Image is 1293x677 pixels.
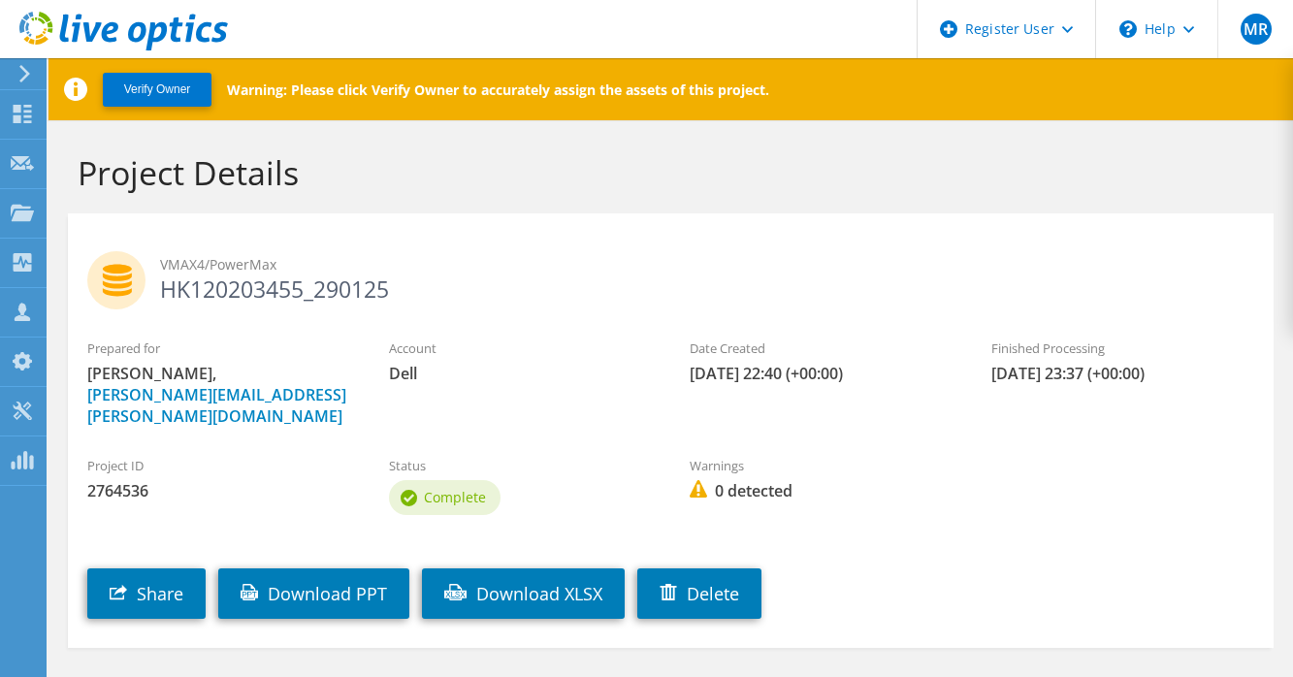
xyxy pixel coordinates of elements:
[991,338,1254,358] label: Finished Processing
[160,254,1254,275] span: VMAX4/PowerMax
[87,384,346,427] a: [PERSON_NAME][EMAIL_ADDRESS][PERSON_NAME][DOMAIN_NAME]
[87,338,350,358] label: Prepared for
[389,363,652,384] span: Dell
[424,488,486,506] span: Complete
[87,568,206,619] a: Share
[227,81,769,99] p: Warning: Please click Verify Owner to accurately assign the assets of this project.
[218,568,409,619] a: Download PPT
[103,73,211,107] button: Verify Owner
[87,251,1254,300] h2: HK120203455_290125
[422,568,625,619] a: Download XLSX
[87,480,350,501] span: 2764536
[389,338,652,358] label: Account
[78,152,1254,193] h1: Project Details
[690,456,953,475] label: Warnings
[87,456,350,475] label: Project ID
[690,363,953,384] span: [DATE] 22:40 (+00:00)
[991,363,1254,384] span: [DATE] 23:37 (+00:00)
[389,456,652,475] label: Status
[1119,20,1137,38] svg: \n
[1241,14,1272,45] span: MR
[690,338,953,358] label: Date Created
[87,363,350,427] span: [PERSON_NAME],
[690,480,953,501] span: 0 detected
[637,568,761,619] a: Delete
